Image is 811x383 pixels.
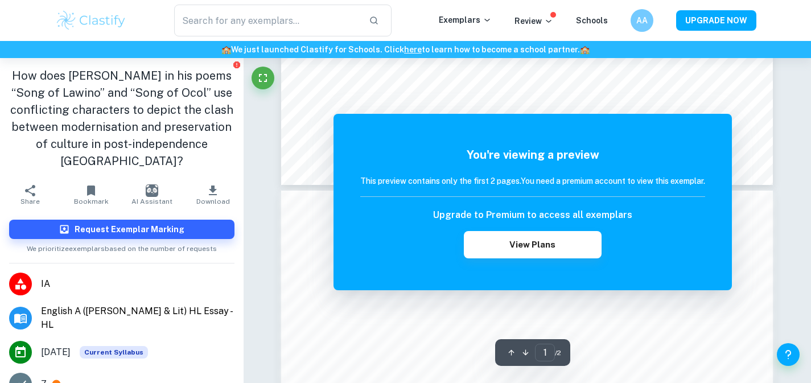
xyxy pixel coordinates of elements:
[2,43,809,56] h6: We just launched Clastify for Schools. Click to learn how to become a school partner.
[404,45,422,54] a: here
[9,220,234,239] button: Request Exemplar Marking
[439,14,492,26] p: Exemplars
[41,277,234,291] span: IA
[80,346,148,359] div: This exemplar is based on the current syllabus. Feel free to refer to it for inspiration/ideas wh...
[580,45,590,54] span: 🏫
[174,5,360,36] input: Search for any exemplars...
[80,346,148,359] span: Current Syllabus
[27,239,217,254] span: We prioritize exemplars based on the number of requests
[576,16,608,25] a: Schools
[221,45,231,54] span: 🏫
[777,343,800,366] button: Help and Feedback
[635,14,648,27] h6: AA
[41,304,234,332] span: English A ([PERSON_NAME] & Lit) HL Essay - HL
[514,15,553,27] p: Review
[20,197,40,205] span: Share
[631,9,653,32] button: AA
[74,197,109,205] span: Bookmark
[196,197,230,205] span: Download
[433,208,632,222] h6: Upgrade to Premium to access all exemplars
[61,179,122,211] button: Bookmark
[360,146,705,163] h5: You're viewing a preview
[464,231,602,258] button: View Plans
[555,348,561,358] span: / 2
[183,179,244,211] button: Download
[122,179,183,211] button: AI Assistant
[360,175,705,187] h6: This preview contains only the first 2 pages. You need a premium account to view this exemplar.
[55,9,127,32] img: Clastify logo
[75,223,184,236] h6: Request Exemplar Marking
[676,10,756,31] button: UPGRADE NOW
[41,345,71,359] span: [DATE]
[146,184,158,197] img: AI Assistant
[233,60,241,69] button: Report issue
[252,67,274,89] button: Fullscreen
[9,67,234,170] h1: How does [PERSON_NAME] in his poems “Song of Lawino” and “Song of Ocol” use conflicting character...
[131,197,172,205] span: AI Assistant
